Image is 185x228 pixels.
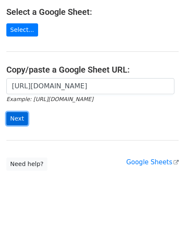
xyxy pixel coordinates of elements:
[6,23,38,37] a: Select...
[126,158,179,166] a: Google Sheets
[6,158,47,171] a: Need help?
[6,65,179,75] h4: Copy/paste a Google Sheet URL:
[6,78,174,94] input: Paste your Google Sheet URL here
[6,7,179,17] h4: Select a Google Sheet:
[6,96,93,102] small: Example: [URL][DOMAIN_NAME]
[6,112,28,125] input: Next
